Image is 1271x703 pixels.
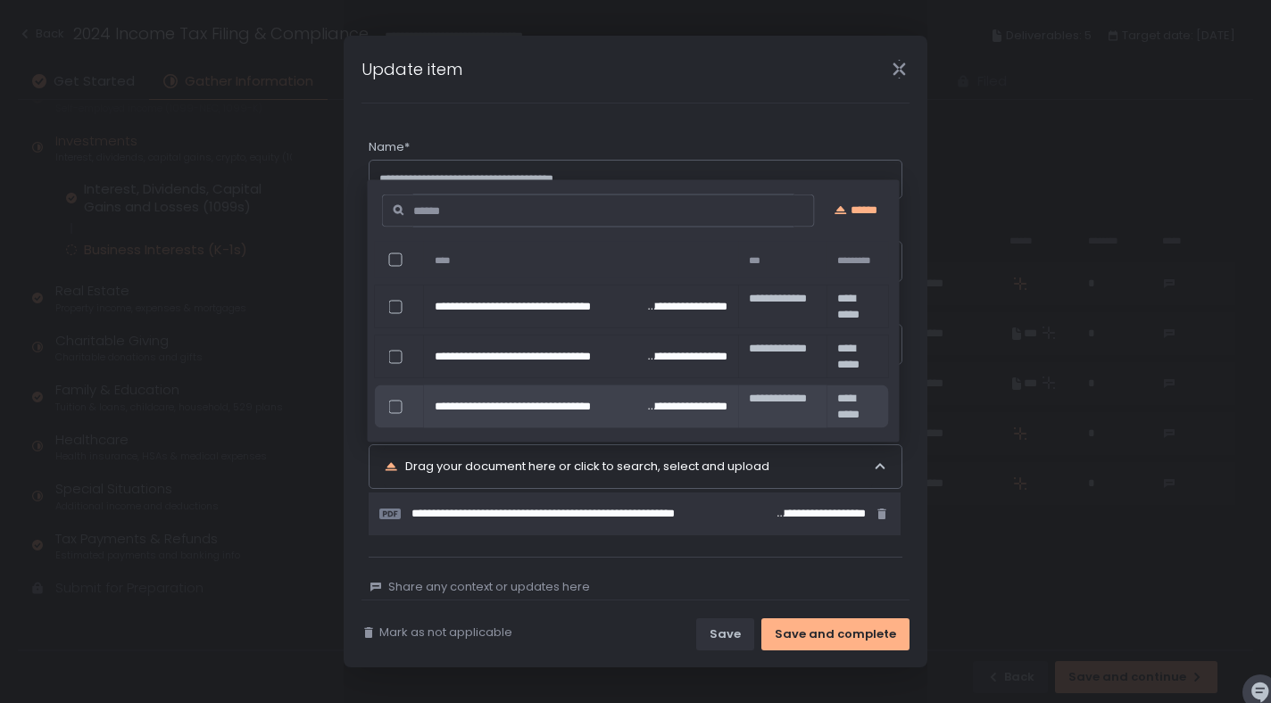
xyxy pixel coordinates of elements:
[696,618,754,650] button: Save
[761,618,910,650] button: Save and complete
[369,139,410,155] span: Name*
[870,59,927,79] div: Close
[379,624,512,641] span: Mark as not applicable
[388,579,590,595] span: Share any context or updates here
[361,624,512,641] button: Mark as not applicable
[775,626,896,642] div: Save and complete
[361,57,462,81] h1: Update item
[710,626,741,642] div: Save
